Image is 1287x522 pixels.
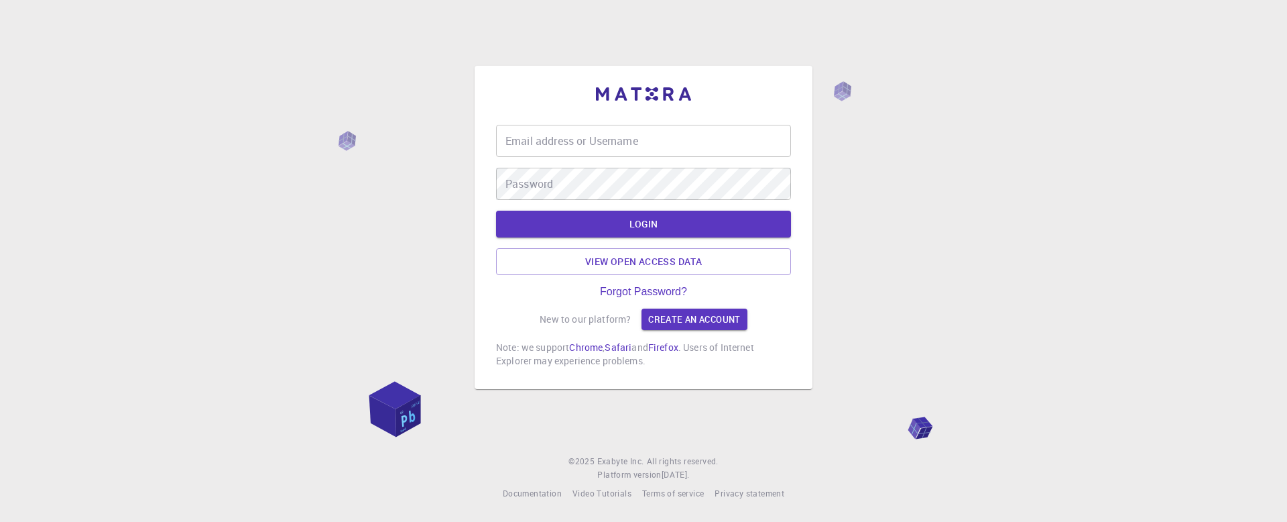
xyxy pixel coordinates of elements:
span: All rights reserved. [647,455,719,468]
span: Video Tutorials [572,488,631,499]
a: Privacy statement [715,487,784,501]
a: Video Tutorials [572,487,631,501]
a: Chrome [569,341,603,354]
a: [DATE]. [662,468,690,482]
a: Firefox [648,341,678,354]
p: Note: we support , and . Users of Internet Explorer may experience problems. [496,341,791,368]
button: LOGIN [496,211,791,238]
span: © 2025 [568,455,597,468]
span: [DATE] . [662,469,690,480]
a: Documentation [503,487,562,501]
span: Terms of service [642,488,704,499]
a: Terms of service [642,487,704,501]
a: Exabyte Inc. [597,455,644,468]
p: New to our platform? [540,313,631,326]
span: Privacy statement [715,488,784,499]
a: View open access data [496,248,791,275]
span: Platform version [597,468,661,482]
span: Exabyte Inc. [597,456,644,466]
span: Documentation [503,488,562,499]
a: Forgot Password? [600,286,687,298]
a: Safari [605,341,631,354]
a: Create an account [641,309,747,330]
